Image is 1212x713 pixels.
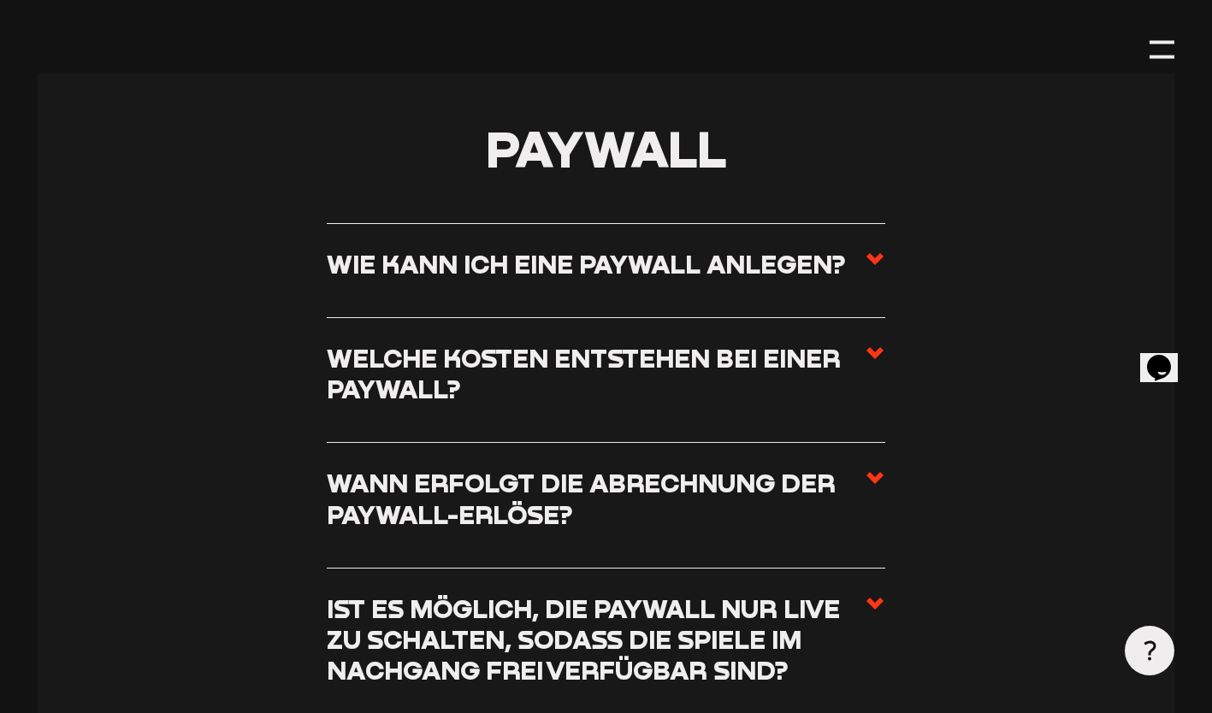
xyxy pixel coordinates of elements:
[327,343,866,405] h3: Welche Kosten entstehen bei einer Paywall?
[1140,331,1195,382] iframe: chat widget
[327,468,866,530] h3: Wann erfolgt die Abrechnung der Paywall-Erlöse?
[327,593,866,686] h3: Ist es möglich, die Paywall nur live zu schalten, sodass die Spiele im Nachgang frei verfügbar sind?
[327,249,846,280] h3: Wie kann ich eine Paywall anlegen?
[486,117,727,179] span: Paywall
